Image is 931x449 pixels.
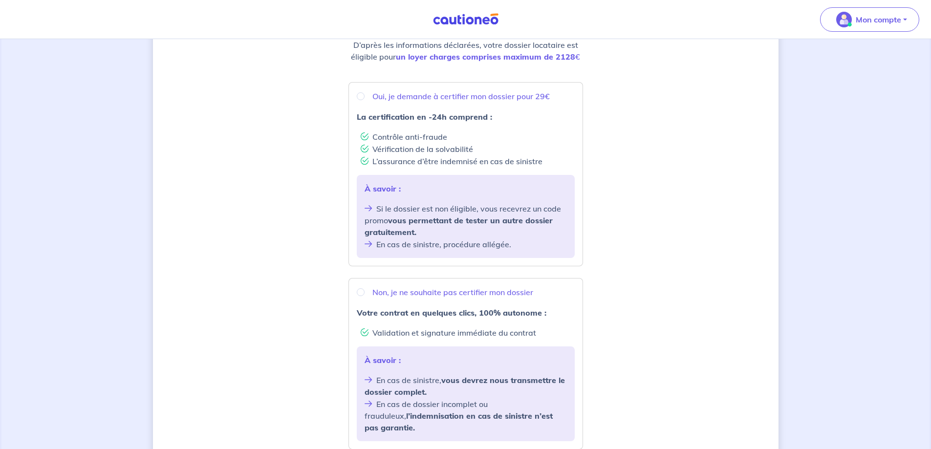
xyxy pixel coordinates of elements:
[365,215,553,237] strong: vous permettant de tester un autre dossier gratuitement.
[372,286,533,298] p: Non, je ne souhaite pas certifier mon dossier
[361,326,575,339] li: Validation et signature immédiate du contrat
[396,52,580,62] em: €
[396,52,575,62] strong: un loyer charges comprises maximum de 2128
[365,355,401,365] strong: À savoir :
[429,13,502,25] img: Cautioneo
[357,308,546,318] strong: Votre contrat en quelques clics, 100% autonome :
[365,375,565,397] strong: vous devrez nous transmettre le dossier complet.
[820,7,919,32] button: illu_account_valid_menu.svgMon compte
[856,14,901,25] p: Mon compte
[361,130,575,143] li: Contrôle anti-fraude
[372,90,550,102] p: Oui, je demande à certifier mon dossier pour 29€
[365,411,553,432] strong: l’indemnisation en cas de sinistre n’est pas garantie.
[365,374,567,398] li: En cas de sinistre,
[348,39,583,63] p: D’après les informations déclarées, votre dossier locataire est éligible pour
[361,155,575,167] li: L’assurance d’être indemnisé en cas de sinistre
[357,112,492,122] strong: La certification en -24h comprend :
[365,202,567,238] li: Si le dossier est non éligible, vous recevrez un code promo
[365,238,567,250] li: En cas de sinistre, procédure allégée.
[365,398,567,433] li: En cas de dossier incomplet ou frauduleux,
[836,12,852,27] img: illu_account_valid_menu.svg
[365,184,401,193] strong: À savoir :
[361,143,575,155] li: Vérification de la solvabilité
